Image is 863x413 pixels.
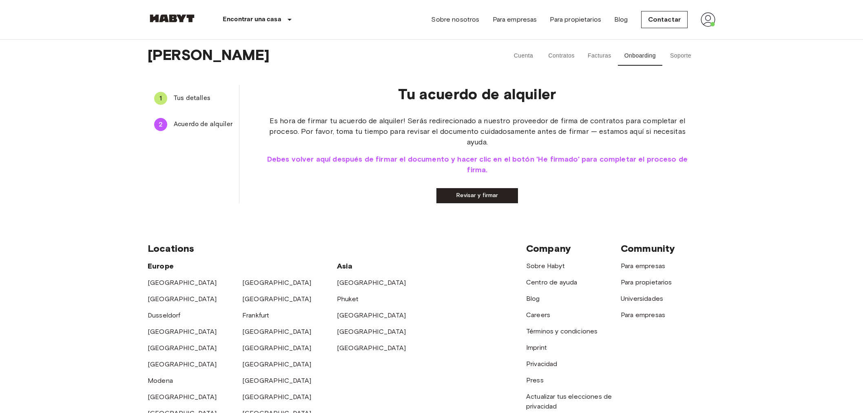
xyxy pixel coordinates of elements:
[223,15,281,24] p: Encontrar una casa
[266,154,689,175] span: Debes volver aquí después de firmar el documento y hacer clic en el botón 'He firmado' para compl...
[266,115,689,147] span: Es hora de firmar tu acuerdo de alquiler! Serás redirecionado a nuestro proveedor de firma de con...
[526,376,544,384] a: Press
[337,262,353,271] span: Asia
[242,393,312,401] a: [GEOGRAPHIC_DATA]
[174,93,232,103] span: Tus detalles
[154,118,167,131] div: 2
[148,377,173,384] a: Modena
[526,242,571,254] span: Company
[337,328,406,335] a: [GEOGRAPHIC_DATA]
[242,328,312,335] a: [GEOGRAPHIC_DATA]
[662,46,699,66] button: Soporte
[431,15,479,24] a: Sobre nosotros
[148,393,217,401] a: [GEOGRAPHIC_DATA]
[621,311,665,319] a: Para empresas
[337,344,406,352] a: [GEOGRAPHIC_DATA]
[266,85,689,102] p: Tu acuerdo de alquiler
[526,311,550,319] a: Careers
[526,278,577,286] a: Centro de ayuda
[701,12,715,27] img: avatar
[242,360,312,368] a: [GEOGRAPHIC_DATA]
[621,278,672,286] a: Para propietarios
[621,242,675,254] span: Community
[148,46,482,66] span: [PERSON_NAME]
[242,311,269,319] a: Frankfurt
[148,328,217,335] a: [GEOGRAPHIC_DATA]
[148,89,239,108] div: 1Tus detalles
[505,46,542,66] button: Cuenta
[242,344,312,352] a: [GEOGRAPHIC_DATA]
[526,344,547,351] a: Imprint
[148,242,194,254] span: Locations
[148,360,217,368] a: [GEOGRAPHIC_DATA]
[621,295,663,302] a: Universidades
[242,279,312,286] a: [GEOGRAPHIC_DATA]
[641,11,688,28] a: Contactar
[148,344,217,352] a: [GEOGRAPHIC_DATA]
[436,188,518,203] a: Revisar y firmar
[526,262,565,270] a: Sobre Habyt
[337,295,358,303] a: Phuket
[526,295,540,302] a: Blog
[550,15,601,24] a: Para propietarios
[526,393,612,410] a: Actualizar tus elecciones de privacidad
[174,120,232,129] span: Acuerdo de alquiler
[542,46,581,66] button: Contratos
[493,15,537,24] a: Para empresas
[621,262,665,270] a: Para empresas
[614,15,628,24] a: Blog
[148,311,181,319] a: Dusseldorf
[148,115,239,134] div: 2Acuerdo de alquiler
[148,262,174,271] span: Europe
[148,279,217,286] a: [GEOGRAPHIC_DATA]
[148,14,197,22] img: Habyt
[337,279,406,286] a: [GEOGRAPHIC_DATA]
[242,377,312,384] a: [GEOGRAPHIC_DATA]
[526,327,597,335] a: Términos y condiciones
[242,295,312,303] a: [GEOGRAPHIC_DATA]
[581,46,618,66] button: Facturas
[154,92,167,105] div: 1
[337,311,406,319] a: [GEOGRAPHIC_DATA]
[618,46,662,66] button: Onboarding
[148,295,217,303] a: [GEOGRAPHIC_DATA]
[526,360,558,368] a: Privacidad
